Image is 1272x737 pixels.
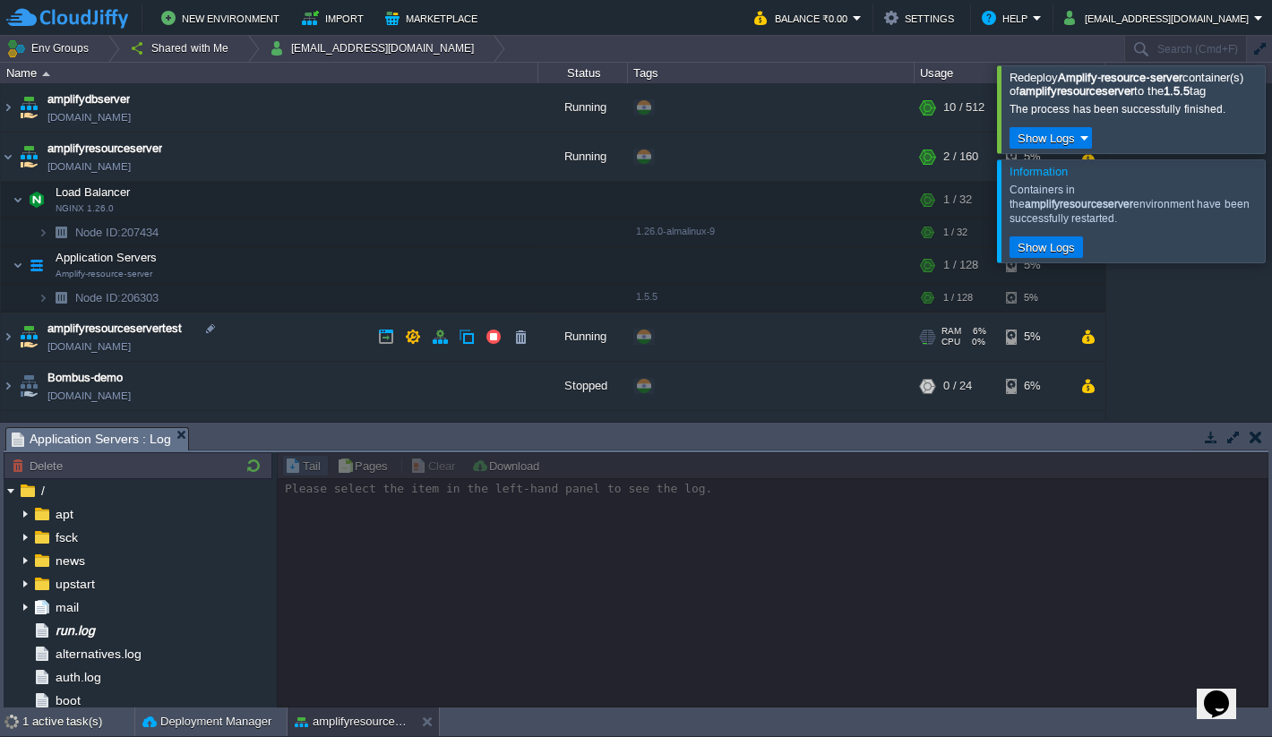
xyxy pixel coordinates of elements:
img: AMDAwAAAACH5BAEAAAAALAAAAAABAAEAAAICRAEAOw== [1,133,15,181]
img: AMDAwAAAACH5BAEAAAAALAAAAAABAAEAAAICRAEAOw== [16,133,41,181]
div: 1 / 128 [943,284,973,312]
img: AMDAwAAAACH5BAEAAAAALAAAAAABAAEAAAICRAEAOw== [16,313,41,361]
a: [DOMAIN_NAME] [47,338,131,356]
a: clothingnest [47,418,110,436]
div: 1 / 128 [943,247,978,283]
div: 5% [1006,133,1064,181]
b: Amplify-resource-server [1058,71,1182,84]
img: AMDAwAAAACH5BAEAAAAALAAAAAABAAEAAAICRAEAOw== [16,83,41,132]
a: alternatives.log [52,646,144,662]
button: New Environment [161,7,285,29]
button: Import [302,7,369,29]
img: AMDAwAAAACH5BAEAAAAALAAAAAABAAEAAAICRAEAOw== [13,182,23,218]
a: amplifyresourceserver [47,140,162,158]
span: 206303 [73,290,161,305]
button: Shared with Me [130,36,235,61]
img: AMDAwAAAACH5BAEAAAAALAAAAAABAAEAAAICRAEAOw== [16,411,41,459]
img: AMDAwAAAACH5BAEAAAAALAAAAAABAAEAAAICRAEAOw== [24,247,49,283]
span: Amplify-resource-server [56,269,152,279]
div: 5% [1006,247,1064,283]
span: Redeploy container(s) of to the tag [1010,71,1243,98]
img: AMDAwAAAACH5BAEAAAAALAAAAAABAAEAAAICRAEAOw== [48,284,73,312]
span: 1.26.0-almalinux-9 [636,226,715,236]
a: amplifydbserver [47,90,130,108]
span: 0% [967,337,985,347]
a: run.log [52,622,98,638]
a: Load BalancerNGINX 1.26.0 [54,185,133,199]
a: mail [52,599,82,615]
span: 207434 [73,225,161,240]
span: Node ID: [75,226,121,239]
div: 0 / 24 [943,362,972,410]
img: AMDAwAAAACH5BAEAAAAALAAAAAABAAEAAAICRAEAOw== [16,362,41,410]
span: auth.log [52,669,104,685]
div: 15% [1006,411,1064,459]
button: Show Logs [1012,239,1080,255]
img: AMDAwAAAACH5BAEAAAAALAAAAAABAAEAAAICRAEAOw== [13,247,23,283]
img: AMDAwAAAACH5BAEAAAAALAAAAAABAAEAAAICRAEAOw== [38,219,48,246]
img: AMDAwAAAACH5BAEAAAAALAAAAAABAAEAAAICRAEAOw== [1,362,15,410]
a: fsck [52,529,81,545]
span: NGINX 1.26.0 [56,203,114,214]
div: 6% [1006,362,1064,410]
img: AMDAwAAAACH5BAEAAAAALAAAAAABAAEAAAICRAEAOw== [48,219,73,246]
a: Bombus-demo [47,369,123,387]
button: [EMAIL_ADDRESS][DOMAIN_NAME] [1064,7,1254,29]
button: [EMAIL_ADDRESS][DOMAIN_NAME] [270,36,480,61]
div: 5% [1006,284,1064,312]
div: 2 / 160 [943,133,978,181]
div: 1 / 32 [943,182,972,218]
div: 10 / 512 [943,83,984,132]
button: amplifyresourceserver [295,713,408,731]
b: 1.5.5 [1164,84,1190,98]
span: Application Servers : Log [12,428,171,450]
img: AMDAwAAAACH5BAEAAAAALAAAAAABAAEAAAICRAEAOw== [1,313,15,361]
img: AMDAwAAAACH5BAEAAAAALAAAAAABAAEAAAICRAEAOw== [38,284,48,312]
button: Env Groups [6,36,95,61]
span: upstart [52,576,98,592]
a: apt [52,506,76,522]
span: amplifyresourceservertest [47,320,182,338]
a: news [52,553,88,569]
a: boot [52,692,83,708]
div: Running [538,313,628,361]
div: Usage [915,63,1104,83]
div: Running [538,133,628,181]
b: amplifyresourceserver [1025,198,1133,210]
div: Name [2,63,537,83]
iframe: chat widget [1197,665,1254,719]
span: CPU [941,337,960,347]
span: Node ID: [75,291,121,304]
div: Containers in the environment have been successfully restarted. [1010,183,1260,226]
div: The process has been successfully finished. [1010,102,1260,116]
a: / [38,483,47,499]
div: Status [539,63,627,83]
span: 1.5.5 [636,291,657,302]
a: [DOMAIN_NAME] [47,158,131,176]
a: Node ID:207434 [73,225,161,240]
div: 1 active task(s) [22,707,134,736]
span: Load Balancer [54,184,133,200]
b: amplifyresourceserver [1019,84,1134,98]
button: Marketplace [385,7,483,29]
img: AMDAwAAAACH5BAEAAAAALAAAAAABAAEAAAICRAEAOw== [24,182,49,218]
div: 0 / 64 [943,411,972,459]
img: AMDAwAAAACH5BAEAAAAALAAAAAABAAEAAAICRAEAOw== [1,411,15,459]
a: [DOMAIN_NAME] [47,387,131,405]
button: Delete [12,458,68,474]
span: Application Servers [54,250,159,265]
span: RAM [941,326,961,337]
div: Tags [629,63,914,83]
